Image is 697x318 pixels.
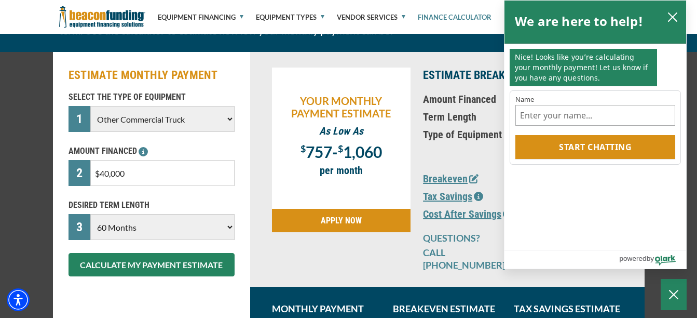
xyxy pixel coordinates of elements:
p: Amount Financed [423,93,534,105]
h2: We are here to help! [515,11,643,32]
p: YOUR MONTHLY PAYMENT ESTIMATE [277,95,406,120]
p: QUESTIONS? [423,232,516,244]
button: Close Chatbox [661,279,687,310]
p: TAX SAVINGS ESTIMATE [514,302,622,315]
p: DESIRED TERM LENGTH [69,199,235,211]
button: close chatbox [664,9,681,24]
span: $ [338,143,343,154]
div: chat [504,44,686,90]
p: Type of Equipment [423,128,534,141]
p: ESTIMATE BREAKDOWN [423,68,534,83]
p: Nice! Looks like you’re calculating your monthly payment! Let us know if you have any questions. [510,49,657,86]
a: Powered by Olark - open in a new tab [619,251,686,269]
button: Breakeven [423,171,479,187]
label: Name [515,96,675,103]
h2: ESTIMATE MONTHLY PAYMENT [69,68,235,83]
p: per month [277,164,406,177]
span: 1,060 [343,142,382,161]
p: BREAKEVEN ESTIMATE [393,302,501,315]
button: CALCULATE MY PAYMENT ESTIMATE [69,253,235,276]
div: 3 [69,214,91,240]
p: SELECT THE TYPE OF EQUIPMENT [69,91,235,103]
div: Accessibility Menu [7,288,30,311]
button: Tax Savings [423,189,483,204]
div: 1 [69,106,91,132]
span: $ [300,143,306,154]
p: AMOUNT FINANCED [69,145,235,157]
input: $ [90,160,234,186]
button: Start chatting [515,135,675,159]
p: CALL [PHONE_NUMBER] [423,246,516,271]
p: Term Length [423,111,534,123]
span: by [647,252,654,265]
p: As Low As [277,125,406,137]
p: - [277,142,406,159]
div: 2 [69,160,91,186]
a: APPLY NOW [272,209,411,232]
button: Cost After Savings [423,206,512,222]
span: 757 [306,142,332,161]
span: powered [619,252,646,265]
input: Name [515,105,675,126]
